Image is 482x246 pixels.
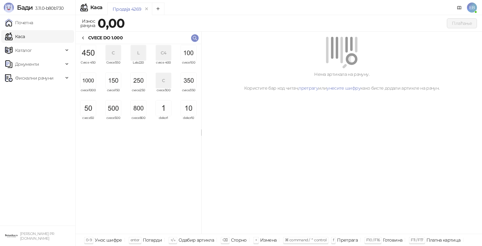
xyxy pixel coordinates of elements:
a: Каса [5,30,25,43]
a: претрагу [298,85,318,91]
div: Платна картица [426,236,461,244]
div: Измена [260,236,276,244]
span: dekor10 [179,116,199,126]
a: Документација [454,3,464,13]
div: Сторно [231,236,247,244]
span: cvece500 [103,116,123,126]
span: dekor1 [153,116,174,126]
div: Каса [90,5,102,10]
span: cvece250 [128,89,148,98]
span: Lala220 [128,61,148,70]
div: grid [76,44,201,234]
button: Add tab [152,3,164,15]
img: Slika [156,101,171,116]
span: cvece100 [179,61,199,70]
img: Slika [81,101,96,116]
span: + [255,238,257,242]
img: Slika [181,73,196,88]
span: enter [131,238,140,242]
span: Каталог [15,44,32,57]
div: C4 [156,45,171,60]
button: Плаћање [447,18,477,28]
span: ↑/↓ [170,238,175,242]
img: Slika [81,45,96,60]
a: унесите шифру [327,85,361,91]
span: cvece350 [179,89,199,98]
img: Slika [106,73,121,88]
button: remove [142,6,151,12]
div: Готовина [383,236,402,244]
span: Cvece 450 [78,61,98,70]
img: Slika [106,101,121,116]
span: F10 / F16 [366,238,380,242]
strong: 0,00 [98,15,125,31]
span: Бади [17,4,33,11]
div: L [131,45,146,60]
div: Потврди [143,236,162,244]
span: 3.11.0-b80b730 [33,5,63,11]
div: Нема артикала на рачуну. Користите бар код читач, или како бисте додали артикле на рачун. [209,71,474,92]
span: cvece150 [103,89,123,98]
span: EB [467,3,477,13]
div: C [156,73,171,88]
img: Slika [131,73,146,88]
span: cvece300 [153,89,174,98]
div: CVECE DO 1.000 [88,34,123,41]
span: cvece50 [78,116,98,126]
span: f [333,238,334,242]
span: F11 / F17 [411,238,423,242]
img: Slika [81,73,96,88]
img: Logo [4,3,14,13]
div: Одабир артикла [179,236,214,244]
a: Почетна [5,16,33,29]
img: Slika [181,45,196,60]
div: Износ рачуна [79,17,96,30]
span: cvece800 [128,116,148,126]
img: Slika [181,101,196,116]
span: cvece 400 [153,61,174,70]
span: cvece1000 [78,89,98,98]
span: ⌘ command / ⌃ control [285,238,327,242]
div: Претрага [337,236,358,244]
span: Документи [15,58,39,70]
span: Фискални рачуни [15,72,53,84]
span: 0-9 [86,238,92,242]
div: Продаја 4269 [113,6,141,13]
span: ⌫ [222,238,228,242]
span: Cvece550 [103,61,123,70]
img: 64x64-companyLogo-0e2e8aaa-0bd2-431b-8613-6e3c65811325.png [5,230,18,242]
img: Slika [131,101,146,116]
div: Унос шифре [95,236,122,244]
small: [PERSON_NAME] PR [DOMAIN_NAME] [20,232,54,241]
div: C [106,45,121,60]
